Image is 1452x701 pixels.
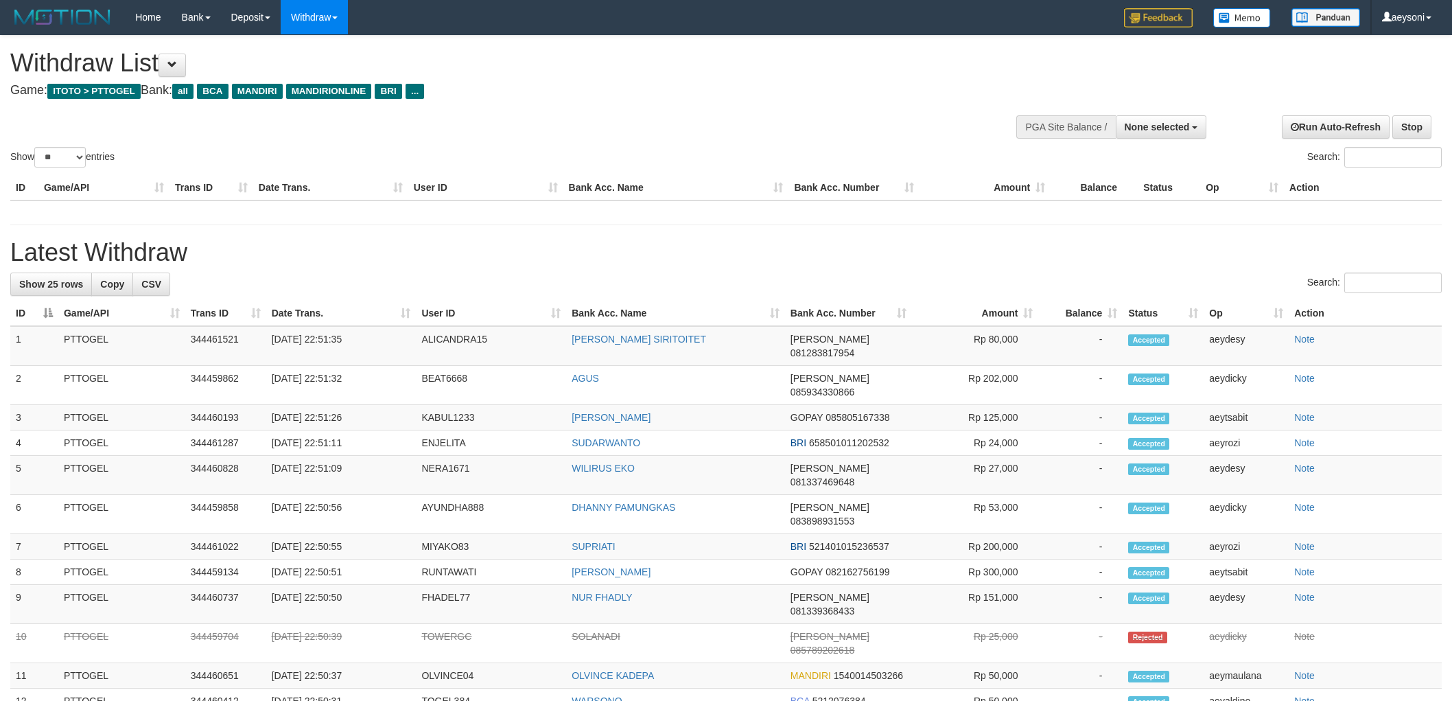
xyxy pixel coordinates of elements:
[791,373,869,384] span: [PERSON_NAME]
[912,430,1039,456] td: Rp 24,000
[10,239,1442,266] h1: Latest Withdraw
[58,495,185,534] td: PTTOGEL
[266,663,417,689] td: [DATE] 22:50:37
[1128,542,1169,553] span: Accepted
[266,495,417,534] td: [DATE] 22:50:56
[912,301,1039,326] th: Amount: activate to sort column ascending
[185,366,266,405] td: 344459862
[1294,541,1315,552] a: Note
[912,495,1039,534] td: Rp 53,000
[1128,567,1169,579] span: Accepted
[185,585,266,624] td: 344460737
[912,456,1039,495] td: Rp 27,000
[1204,495,1289,534] td: aeydicky
[10,495,58,534] td: 6
[912,663,1039,689] td: Rp 50,000
[10,624,58,663] td: 10
[791,645,854,656] span: Copy 085789202618 to clipboard
[58,456,185,495] td: PTTOGEL
[912,405,1039,430] td: Rp 125,000
[788,175,920,200] th: Bank Acc. Number
[185,301,266,326] th: Trans ID: activate to sort column ascending
[416,326,566,366] td: ALICANDRA15
[791,334,869,345] span: [PERSON_NAME]
[141,279,161,290] span: CSV
[791,631,869,642] span: [PERSON_NAME]
[58,301,185,326] th: Game/API: activate to sort column ascending
[10,175,38,200] th: ID
[791,502,869,513] span: [PERSON_NAME]
[1294,412,1315,423] a: Note
[791,412,823,423] span: GOPAY
[47,84,141,99] span: ITOTO > PTTOGEL
[185,326,266,366] td: 344461521
[266,326,417,366] td: [DATE] 22:51:35
[791,566,823,577] span: GOPAY
[1051,175,1138,200] th: Balance
[1038,585,1123,624] td: -
[563,175,789,200] th: Bank Acc. Name
[58,405,185,430] td: PTTOGEL
[10,430,58,456] td: 4
[912,560,1039,585] td: Rp 300,000
[416,663,566,689] td: OLVINCE04
[416,560,566,585] td: RUNTAWATI
[791,606,854,617] span: Copy 081339368433 to clipboard
[1038,405,1123,430] td: -
[1128,413,1169,424] span: Accepted
[416,405,566,430] td: KABUL1233
[1213,8,1271,27] img: Button%20Memo.svg
[1038,560,1123,585] td: -
[1282,115,1390,139] a: Run Auto-Refresh
[266,366,417,405] td: [DATE] 22:51:32
[232,84,283,99] span: MANDIRI
[266,585,417,624] td: [DATE] 22:50:50
[1204,456,1289,495] td: aeydesy
[572,631,620,642] a: SOLANADI
[1200,175,1284,200] th: Op
[1128,632,1167,643] span: Rejected
[416,301,566,326] th: User ID: activate to sort column ascending
[572,592,632,603] a: NUR FHADLY
[416,624,566,663] td: TOWERGC
[10,7,115,27] img: MOTION_logo.png
[10,273,92,296] a: Show 25 rows
[1116,115,1207,139] button: None selected
[266,624,417,663] td: [DATE] 22:50:39
[185,624,266,663] td: 344459704
[10,326,58,366] td: 1
[416,585,566,624] td: FHADEL77
[1038,495,1123,534] td: -
[416,366,566,405] td: BEAT6668
[58,624,185,663] td: PTTOGEL
[1204,430,1289,456] td: aeyrozi
[1294,566,1315,577] a: Note
[809,437,889,448] span: Copy 658501011202532 to clipboard
[10,560,58,585] td: 8
[1038,326,1123,366] td: -
[416,456,566,495] td: NERA1671
[1344,273,1442,293] input: Search:
[1016,115,1115,139] div: PGA Site Balance /
[100,279,124,290] span: Copy
[10,49,955,77] h1: Withdraw List
[1128,593,1169,604] span: Accepted
[10,456,58,495] td: 5
[416,495,566,534] td: AYUNDHA888
[416,534,566,560] td: MIYAKO83
[791,387,854,398] span: Copy 085934330866 to clipboard
[1291,8,1360,27] img: panduan.png
[791,592,869,603] span: [PERSON_NAME]
[169,175,253,200] th: Trans ID
[1038,366,1123,405] td: -
[1038,456,1123,495] td: -
[266,534,417,560] td: [DATE] 22:50:55
[791,437,806,448] span: BRI
[58,326,185,366] td: PTTOGEL
[1204,663,1289,689] td: aeymaulana
[1294,670,1315,681] a: Note
[912,366,1039,405] td: Rp 202,000
[1307,147,1442,168] label: Search:
[572,437,640,448] a: SUDARWANTO
[1204,326,1289,366] td: aeydesy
